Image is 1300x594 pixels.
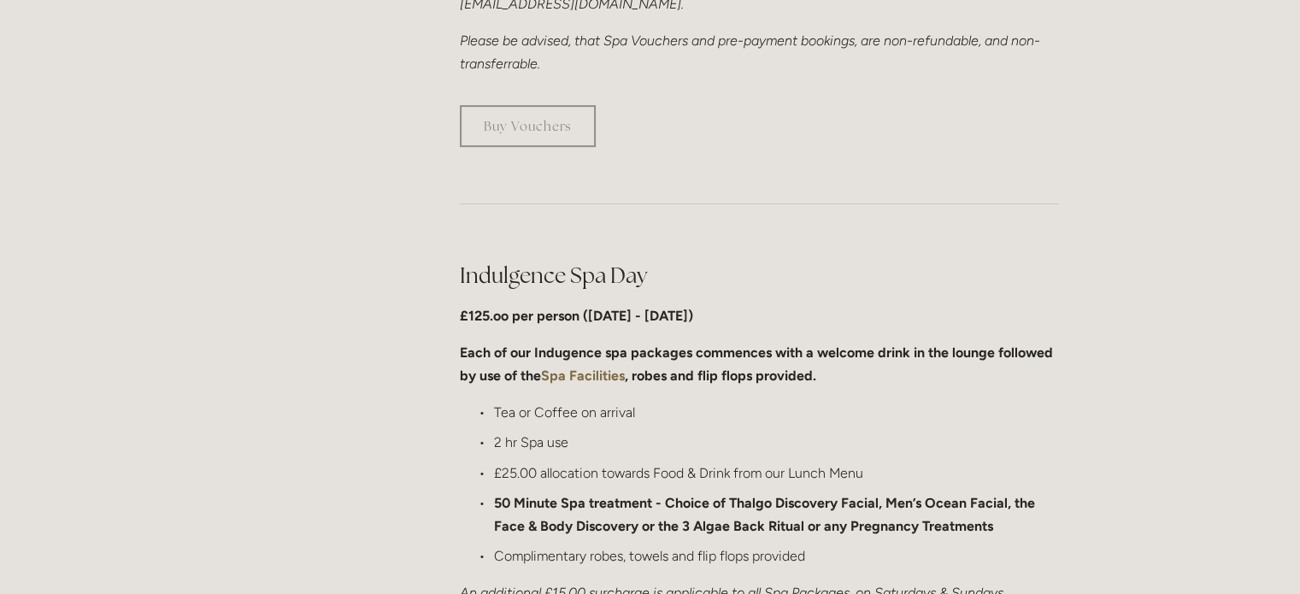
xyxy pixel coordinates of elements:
p: Complimentary robes, towels and flip flops provided [494,544,1059,568]
p: £25.00 allocation towards Food & Drink from our Lunch Menu [494,462,1059,485]
strong: 50 Minute Spa treatment - Choice of Thalgo Discovery Facial, Men’s Ocean Facial, the Face & Body ... [494,495,1038,534]
strong: £125.oo per person ([DATE] - [DATE]) [460,308,693,324]
p: Tea or Coffee on arrival [494,401,1059,424]
strong: Each of our Indugence spa packages commences with a welcome drink in the lounge followed by use o... [460,344,1056,384]
h2: Indulgence Spa Day [460,261,1059,291]
em: Please be advised, that Spa Vouchers and pre-payment bookings, are non-refundable, and non-transf... [460,32,1040,72]
p: 2 hr Spa use [494,431,1059,454]
a: Buy Vouchers [460,105,596,147]
a: Spa Facilities [541,368,625,384]
strong: , robes and flip flops provided. [625,368,816,384]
